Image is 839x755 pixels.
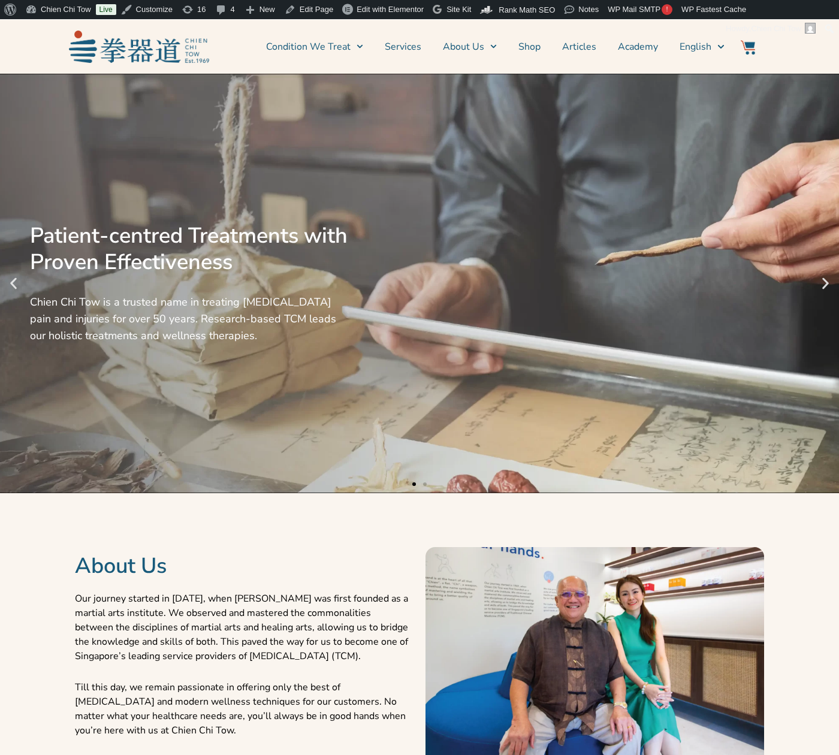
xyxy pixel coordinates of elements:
div: Chien Chi Tow is a trusted name in treating [MEDICAL_DATA] pain and injuries for over 50 years. R... [30,294,349,344]
span: English [680,40,711,54]
div: Next slide [818,276,833,291]
nav: Menu [215,32,725,62]
a: Switch to English [680,32,724,62]
a: Shop [518,32,541,62]
a: Academy [618,32,658,62]
span: Edit with Elementor [357,5,424,14]
div: Patient-centred Treatments with Proven Effectiveness [30,223,349,276]
div: Previous slide [6,276,21,291]
span: Site Kit [446,5,471,14]
span: Go to slide 2 [423,482,427,486]
span: Rank Math SEO [499,5,555,14]
img: Website Icon-03 [741,40,755,55]
a: Live [96,4,116,15]
a: Articles [562,32,596,62]
a: Howdy, [722,19,820,38]
a: Services [385,32,421,62]
a: About Us [443,32,497,62]
p: Our journey started in [DATE], when [PERSON_NAME] was first founded as a martial arts institute. ... [75,591,414,663]
p: Till this day, we remain passionate in offering only the best of [MEDICAL_DATA] and modern wellne... [75,680,414,738]
span: ! [662,4,672,15]
h2: About Us [75,553,414,579]
a: Condition We Treat [266,32,363,62]
span: Go to slide 1 [412,482,416,486]
span: Chien Chi Tow [751,24,801,33]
